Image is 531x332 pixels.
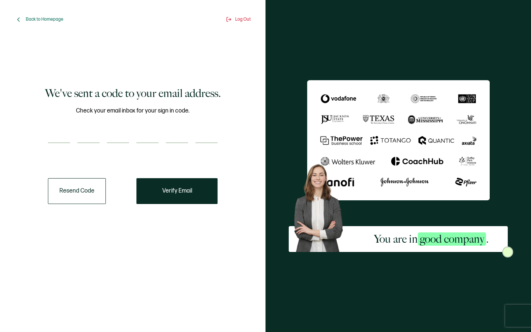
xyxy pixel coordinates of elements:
span: good company [418,232,486,246]
h2: You are in . [374,232,489,246]
span: Check your email inbox for your sign in code. [76,106,190,115]
span: Back to Homepage [26,17,63,22]
span: Log Out [235,17,251,22]
button: Resend Code [48,178,106,204]
img: Sertifier Signup - You are in <span class="strong-h">good company</span>. Hero [289,160,354,252]
span: Verify Email [162,188,192,194]
img: Sertifier We've sent a code to your email address. [307,80,490,200]
h1: We've sent a code to your email address. [45,86,221,101]
button: Verify Email [136,178,218,204]
img: Sertifier Signup [502,246,513,257]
